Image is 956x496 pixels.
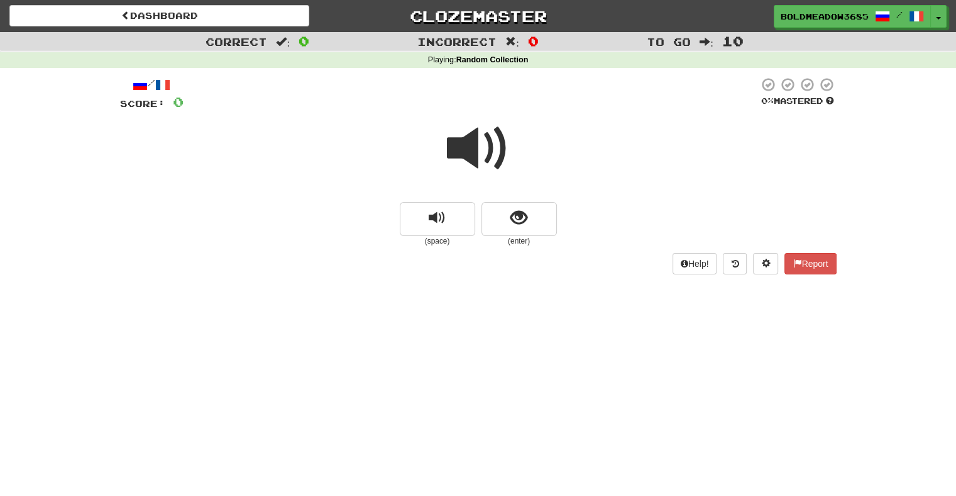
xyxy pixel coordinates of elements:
[9,5,309,26] a: Dashboard
[400,202,475,236] button: replay audio
[400,236,475,247] small: (space)
[761,96,774,106] span: 0 %
[784,253,836,274] button: Report
[173,94,184,110] span: 0
[328,5,628,27] a: Clozemaster
[700,37,713,47] span: :
[417,35,497,48] span: Incorrect
[528,33,539,48] span: 0
[276,37,290,47] span: :
[120,77,184,93] div: /
[774,5,931,28] a: BoldMeadow3685 /
[456,55,529,64] strong: Random Collection
[896,10,903,19] span: /
[206,35,267,48] span: Correct
[505,37,519,47] span: :
[481,236,557,247] small: (enter)
[722,33,744,48] span: 10
[481,202,557,236] button: show sentence
[723,253,747,274] button: Round history (alt+y)
[759,96,837,107] div: Mastered
[120,98,165,109] span: Score:
[299,33,309,48] span: 0
[647,35,691,48] span: To go
[781,11,869,22] span: BoldMeadow3685
[673,253,717,274] button: Help!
